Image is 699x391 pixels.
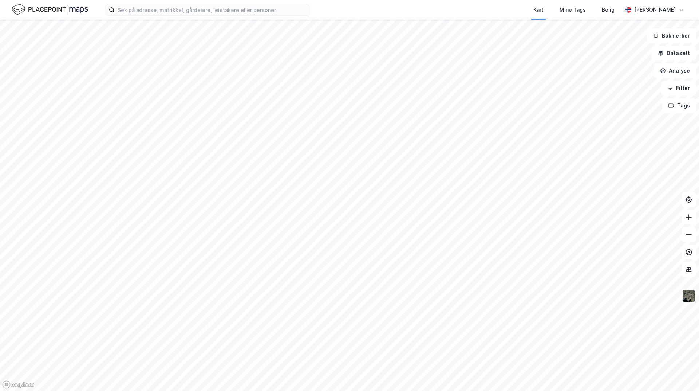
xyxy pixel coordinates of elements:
input: Søk på adresse, matrikkel, gårdeiere, leietakere eller personer [115,4,309,15]
button: Bokmerker [647,28,696,43]
div: Kontrollprogram for chat [663,356,699,391]
div: Mine Tags [560,5,586,14]
div: Bolig [602,5,615,14]
div: [PERSON_NAME] [634,5,676,14]
button: Tags [662,98,696,113]
a: Mapbox homepage [2,380,34,389]
button: Filter [661,81,696,95]
button: Datasett [652,46,696,60]
img: logo.f888ab2527a4732fd821a326f86c7f29.svg [12,3,88,16]
iframe: Chat Widget [663,356,699,391]
button: Analyse [654,63,696,78]
img: 9k= [682,289,696,303]
div: Kart [533,5,544,14]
